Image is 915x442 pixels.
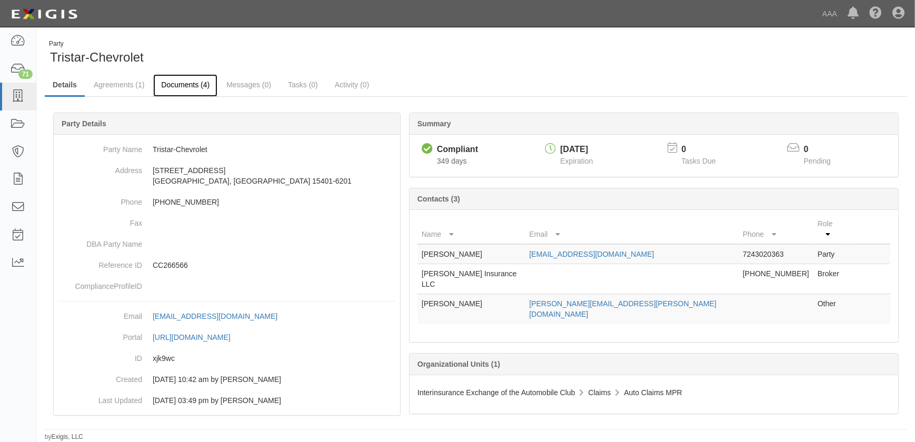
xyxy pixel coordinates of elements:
a: AAA [817,3,842,24]
td: Other [813,294,848,324]
td: Party [813,244,848,264]
div: Tristar-Chevrolet [45,39,468,66]
span: Pending [804,157,831,165]
dt: Fax [58,213,142,228]
span: Since 10/11/2024 [437,157,467,165]
small: by [45,433,83,441]
div: Party [49,39,144,48]
dt: Address [58,160,142,176]
b: Summary [417,119,451,128]
p: 0 [804,144,844,156]
th: Name [417,214,525,244]
td: [PERSON_NAME] [417,244,525,264]
a: Details [45,74,85,97]
dt: Last Updated [58,390,142,406]
th: Role [813,214,848,244]
dt: Portal [58,327,142,343]
div: [EMAIL_ADDRESS][DOMAIN_NAME] [153,311,277,322]
dd: [STREET_ADDRESS] [GEOGRAPHIC_DATA], [GEOGRAPHIC_DATA] 15401-6201 [58,160,396,192]
dt: Reference ID [58,255,142,270]
dd: [PHONE_NUMBER] [58,192,396,213]
a: [EMAIL_ADDRESS][DOMAIN_NAME] [529,250,654,258]
dd: 01/24/2024 03:49 pm by Benjamin Tully [58,390,396,411]
span: Auto Claims MPR [624,388,682,397]
a: Exigis, LLC [52,433,83,440]
span: Tristar-Chevrolet [50,50,144,64]
p: 0 [681,144,729,156]
div: 71 [18,69,33,79]
td: 7243020363 [739,244,813,264]
dt: Party Name [58,139,142,155]
a: Documents (4) [153,74,217,97]
span: Claims [588,388,611,397]
a: [EMAIL_ADDRESS][DOMAIN_NAME] [153,312,289,320]
dd: xjk9wc [58,348,396,369]
dt: ComplianceProfileID [58,276,142,292]
a: Messages (0) [218,74,279,95]
a: Tasks (0) [280,74,326,95]
b: Party Details [62,119,106,128]
th: Phone [739,214,813,244]
dt: ID [58,348,142,364]
span: Expiration [560,157,593,165]
a: [URL][DOMAIN_NAME] [153,333,242,341]
div: [DATE] [560,144,593,156]
td: [PERSON_NAME] [417,294,525,324]
dt: Email [58,306,142,322]
img: logo-5460c22ac91f19d4615b14bd174203de0afe785f0fc80cf4dbbc73dc1793850b.png [8,5,81,24]
i: Help Center - Complianz [869,7,882,20]
b: Contacts (3) [417,195,460,203]
a: Agreements (1) [86,74,152,95]
div: Compliant [437,144,478,156]
td: [PHONE_NUMBER] [739,264,813,294]
td: [PERSON_NAME] Insurance LLC [417,264,525,294]
dt: DBA Party Name [58,234,142,249]
dt: Created [58,369,142,385]
i: Compliant [422,144,433,155]
th: Email [525,214,739,244]
a: [PERSON_NAME][EMAIL_ADDRESS][PERSON_NAME][DOMAIN_NAME] [529,299,717,318]
span: Tasks Due [681,157,715,165]
dd: Tristar-Chevrolet [58,139,396,160]
dt: Phone [58,192,142,207]
a: Activity (0) [327,74,377,95]
td: Broker [813,264,848,294]
b: Organizational Units (1) [417,360,500,368]
dd: 09/12/2023 10:42 am by Benjamin Tully [58,369,396,390]
p: CC266566 [153,260,396,270]
span: Interinsurance Exchange of the Automobile Club [417,388,575,397]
